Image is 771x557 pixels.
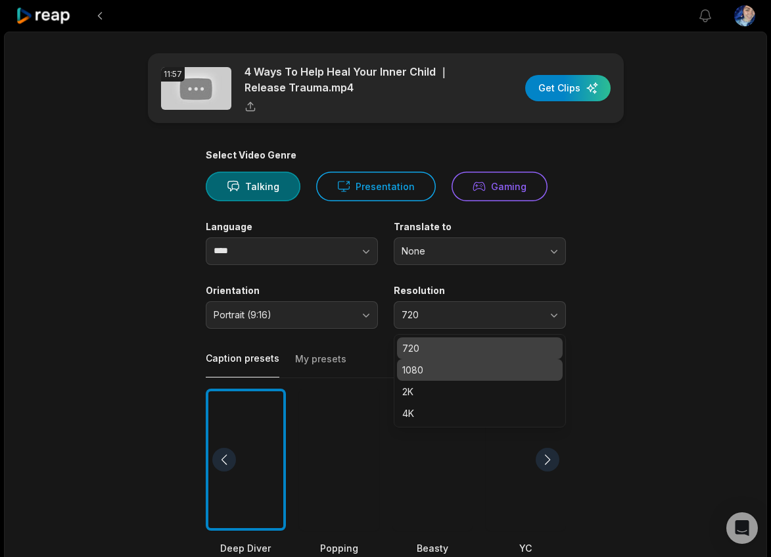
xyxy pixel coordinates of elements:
span: None [402,245,540,257]
label: Resolution [394,285,566,297]
div: YC [486,541,566,555]
button: Gaming [452,172,548,201]
div: Popping [299,541,379,555]
p: 720 [402,341,557,355]
button: My presets [295,352,346,377]
div: Open Intercom Messenger [726,512,758,544]
button: 720 [394,301,566,329]
p: 1080 [402,363,557,377]
button: Talking [206,172,300,201]
div: 11:57 [161,67,185,82]
button: Portrait (9:16) [206,301,378,329]
label: Language [206,221,378,233]
button: None [394,237,566,265]
div: 720 [394,334,566,427]
span: 720 [402,309,540,321]
label: Translate to [394,221,566,233]
div: Beasty [392,541,473,555]
label: Orientation [206,285,378,297]
button: Presentation [316,172,436,201]
p: 2K [402,385,557,399]
span: Portrait (9:16) [214,309,352,321]
div: Select Video Genre [206,149,566,161]
button: Caption presets [206,352,279,377]
p: 4K [402,406,557,420]
p: 4 Ways To Help Heal Your Inner Child ｜ Release Trauma.mp4 [245,64,471,95]
div: Deep Diver [206,541,286,555]
button: Get Clips [525,75,611,101]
